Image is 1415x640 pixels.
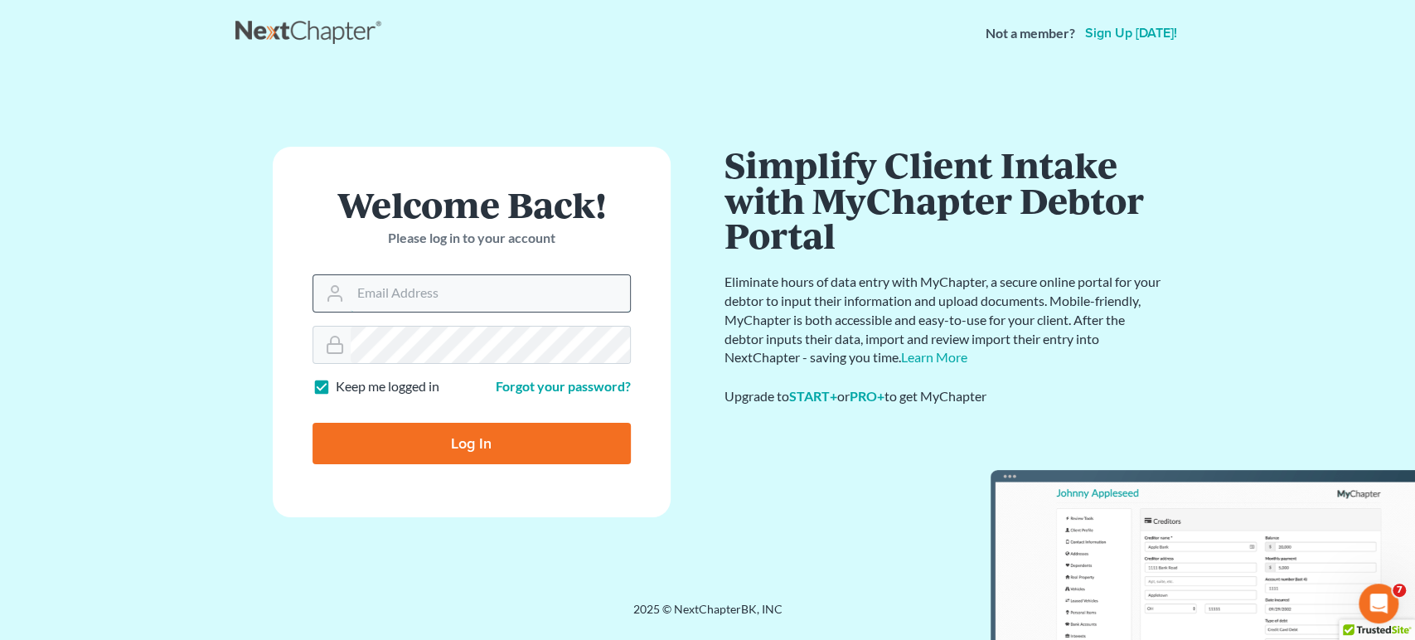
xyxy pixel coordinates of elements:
[724,273,1164,367] p: Eliminate hours of data entry with MyChapter, a secure online portal for your debtor to input the...
[313,423,631,464] input: Log In
[986,24,1075,43] strong: Not a member?
[789,388,837,404] a: START+
[235,601,1180,631] div: 2025 © NextChapterBK, INC
[496,378,631,394] a: Forgot your password?
[1359,584,1398,623] iframe: Intercom live chat
[724,387,1164,406] div: Upgrade to or to get MyChapter
[1393,584,1406,597] span: 7
[724,147,1164,253] h1: Simplify Client Intake with MyChapter Debtor Portal
[351,275,630,312] input: Email Address
[313,229,631,248] p: Please log in to your account
[1082,27,1180,40] a: Sign up [DATE]!
[336,377,439,396] label: Keep me logged in
[313,187,631,222] h1: Welcome Back!
[901,349,967,365] a: Learn More
[850,388,884,404] a: PRO+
